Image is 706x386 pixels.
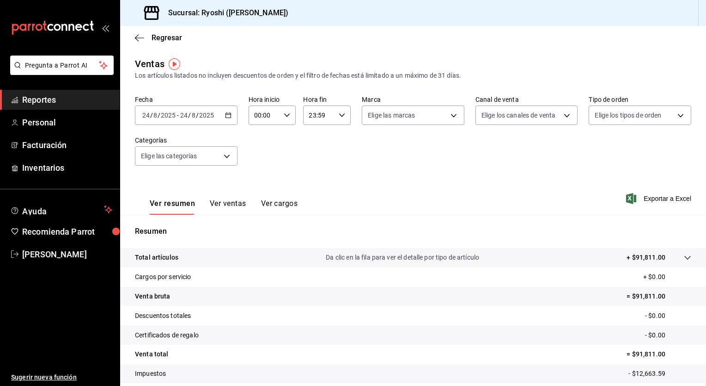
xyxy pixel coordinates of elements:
span: Regresar [152,33,182,42]
div: navigation tabs [150,199,298,215]
p: - $0.00 [645,330,691,340]
span: / [150,112,153,119]
span: Personal [22,116,112,129]
p: + $91,811.00 [627,253,665,262]
span: / [188,112,191,119]
p: Impuestos [135,369,166,379]
p: + $0.00 [643,272,691,282]
label: Hora fin [303,96,351,103]
p: Certificados de regalo [135,330,199,340]
label: Canal de venta [475,96,578,103]
button: Ver cargos [261,199,298,215]
input: -- [180,112,188,119]
span: Recomienda Parrot [22,225,112,238]
input: -- [191,112,196,119]
input: -- [142,112,150,119]
label: Categorías [135,137,237,143]
label: Hora inicio [249,96,296,103]
label: Fecha [135,96,237,103]
span: / [196,112,199,119]
p: Venta bruta [135,292,170,301]
input: -- [153,112,158,119]
p: Resumen [135,226,691,237]
span: Pregunta a Parrot AI [25,61,99,70]
img: Tooltip marker [169,58,180,70]
button: Pregunta a Parrot AI [10,56,114,75]
span: / [158,112,160,119]
label: Marca [362,96,464,103]
span: Facturación [22,139,112,151]
div: Ventas [135,57,164,71]
h3: Sucursal: Ryoshi ([PERSON_NAME]) [161,7,288,19]
input: ---- [160,112,176,119]
span: [PERSON_NAME] [22,248,112,261]
span: Sugerir nueva función [11,373,112,382]
p: = $91,811.00 [627,292,691,301]
div: Los artículos listados no incluyen descuentos de orden y el filtro de fechas está limitado a un m... [135,71,691,81]
p: - $12,663.59 [628,369,691,379]
p: Descuentos totales [135,311,191,321]
button: Ver ventas [210,199,246,215]
span: Elige las marcas [368,111,415,120]
label: Tipo de orden [589,96,691,103]
p: Venta total [135,349,168,359]
span: Elige las categorías [141,151,197,161]
button: Regresar [135,33,182,42]
p: = $91,811.00 [627,349,691,359]
span: Inventarios [22,162,112,174]
span: Elige los tipos de orden [595,111,661,120]
button: open_drawer_menu [102,24,109,31]
p: Da clic en la fila para ver el detalle por tipo de artículo [326,253,479,262]
span: - [177,112,179,119]
span: Elige los canales de venta [481,111,555,120]
span: Reportes [22,93,112,106]
button: Ver resumen [150,199,195,215]
p: Cargos por servicio [135,272,191,282]
button: Exportar a Excel [628,193,691,204]
span: Ayuda [22,204,100,215]
a: Pregunta a Parrot AI [6,67,114,77]
p: Total artículos [135,253,178,262]
p: - $0.00 [645,311,691,321]
input: ---- [199,112,214,119]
